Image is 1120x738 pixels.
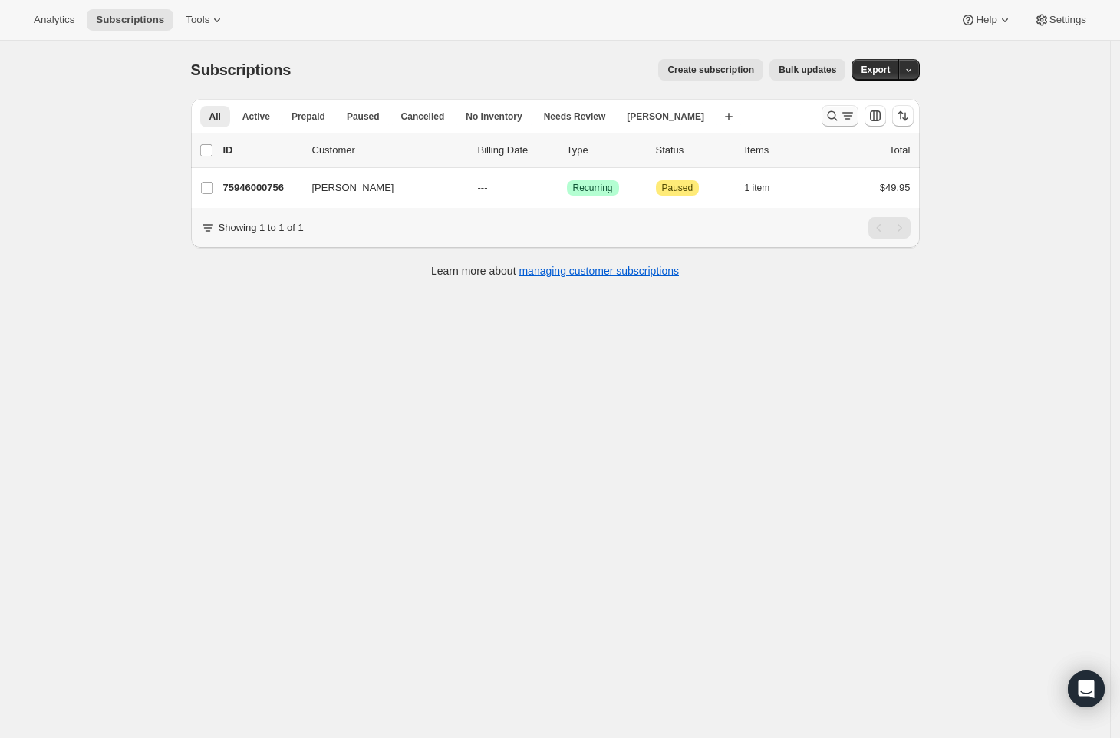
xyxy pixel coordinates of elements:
span: Active [242,110,270,123]
span: Subscriptions [96,14,164,26]
button: Analytics [25,9,84,31]
button: Create new view [716,106,741,127]
span: Bulk updates [779,64,836,76]
p: ID [223,143,300,158]
span: [PERSON_NAME] [312,180,394,196]
a: managing customer subscriptions [519,265,679,277]
span: Create subscription [667,64,754,76]
button: Export [852,59,899,81]
button: Create subscription [658,59,763,81]
span: Export [861,64,890,76]
button: Customize table column order and visibility [865,105,886,127]
span: Paused [347,110,380,123]
span: Help [976,14,996,26]
div: Type [567,143,644,158]
span: Cancelled [401,110,445,123]
div: Open Intercom Messenger [1068,670,1105,707]
span: No inventory [466,110,522,123]
div: IDCustomerBilling DateTypeStatusItemsTotal [223,143,911,158]
button: Tools [176,9,234,31]
button: Search and filter results [822,105,858,127]
span: Prepaid [292,110,325,123]
p: Total [889,143,910,158]
button: [PERSON_NAME] [303,176,456,200]
button: Subscriptions [87,9,173,31]
button: Settings [1025,9,1095,31]
p: Status [656,143,733,158]
button: Sort the results [892,105,914,127]
button: Bulk updates [769,59,845,81]
span: 1 item [745,182,770,194]
span: Tools [186,14,209,26]
button: 1 item [745,177,787,199]
span: Needs Review [544,110,606,123]
span: --- [478,182,488,193]
p: Billing Date [478,143,555,158]
button: Help [951,9,1021,31]
span: Recurring [573,182,613,194]
span: All [209,110,221,123]
p: 75946000756 [223,180,300,196]
div: Items [745,143,822,158]
p: Showing 1 to 1 of 1 [219,220,304,236]
p: Customer [312,143,466,158]
div: 75946000756[PERSON_NAME]---SuccessRecurringAttentionPaused1 item$49.95 [223,177,911,199]
nav: Pagination [868,217,911,239]
span: Analytics [34,14,74,26]
span: $49.95 [880,182,911,193]
span: Paused [662,182,693,194]
span: Subscriptions [191,61,292,78]
span: [PERSON_NAME] [627,110,704,123]
span: Settings [1049,14,1086,26]
p: Learn more about [431,263,679,278]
